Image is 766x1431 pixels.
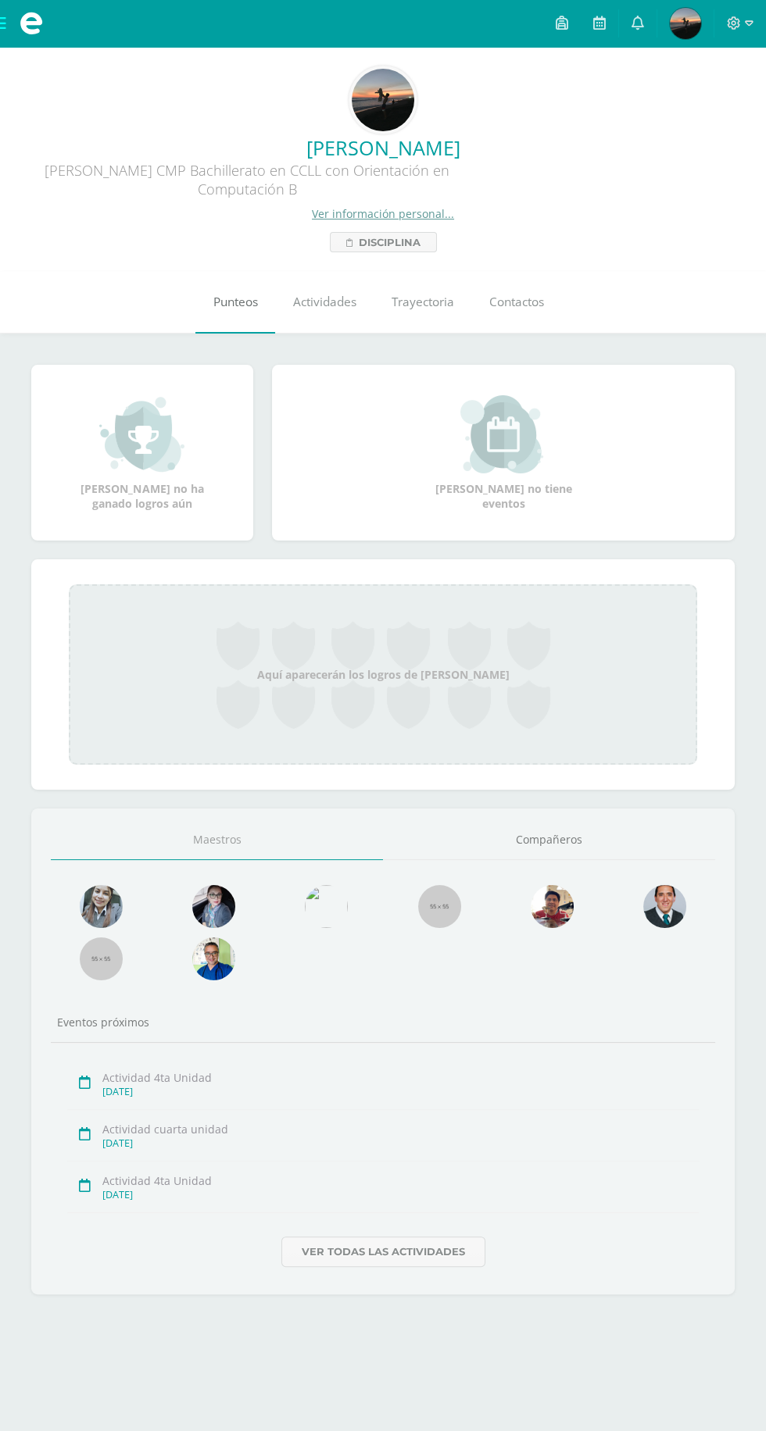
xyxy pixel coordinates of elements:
[471,271,561,334] a: Contactos
[460,395,546,473] img: event_small.png
[99,395,184,473] img: achievement_small.png
[213,294,258,310] span: Punteos
[293,294,356,310] span: Actividades
[80,937,123,980] img: 55x55
[51,820,383,860] a: Maestros
[102,1137,699,1150] div: [DATE]
[392,294,454,310] span: Trayectoria
[13,134,753,161] a: [PERSON_NAME]
[643,885,686,928] img: eec80b72a0218df6e1b0c014193c2b59.png
[489,294,544,310] span: Contactos
[670,8,701,39] img: adda248ed197d478fb388b66fa81bb8e.png
[102,1188,699,1201] div: [DATE]
[64,395,220,511] div: [PERSON_NAME] no ha ganado logros aún
[312,206,454,221] a: Ver información personal...
[352,69,414,131] img: 099fb8ebda240be99cd21d2a0e2ec522.png
[69,584,697,765] div: Aquí aparecerán los logros de [PERSON_NAME]
[374,271,471,334] a: Trayectoria
[102,1122,699,1137] div: Actividad cuarta unidad
[383,820,715,860] a: Compañeros
[102,1173,699,1188] div: Actividad 4ta Unidad
[102,1070,699,1085] div: Actividad 4ta Unidad
[192,937,235,980] img: 10741f48bcca31577cbcd80b61dad2f3.png
[80,885,123,928] img: 45bd7986b8947ad7e5894cbc9b781108.png
[51,1015,715,1030] div: Eventos próximos
[359,233,421,252] span: Disciplina
[305,885,348,928] img: c25c8a4a46aeab7e345bf0f34826bacf.png
[13,161,481,206] div: [PERSON_NAME] CMP Bachillerato en CCLL con Orientación en Computación B
[195,271,275,334] a: Punteos
[531,885,574,928] img: 11152eb22ca3048aebc25a5ecf6973a7.png
[425,395,582,511] div: [PERSON_NAME] no tiene eventos
[281,1237,485,1267] a: Ver todas las actividades
[102,1085,699,1098] div: [DATE]
[192,885,235,928] img: b8baad08a0802a54ee139394226d2cf3.png
[275,271,374,334] a: Actividades
[418,885,461,928] img: 55x55
[330,232,437,252] a: Disciplina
